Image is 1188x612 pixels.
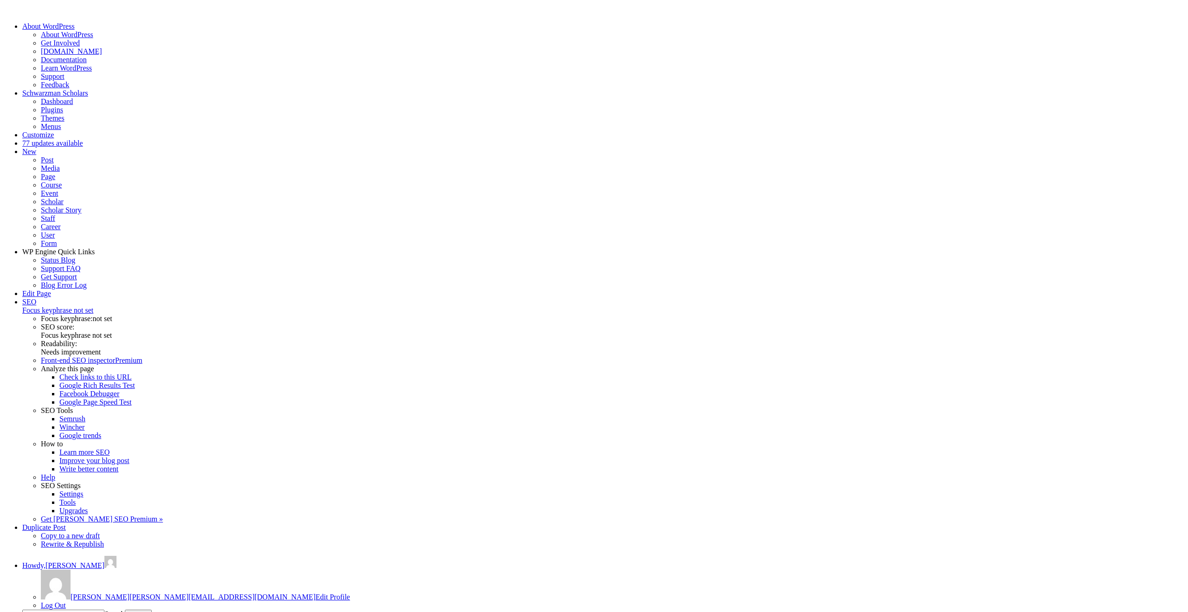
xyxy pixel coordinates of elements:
[41,97,73,105] a: Dashboard
[22,306,1184,315] div: Focus keyphrase not set
[115,356,142,364] span: Premium
[59,423,84,431] a: Wincher
[22,248,1184,256] div: WP Engine Quick Links
[41,532,100,540] a: Copy to a new draft
[59,465,118,473] a: Write better content
[41,365,1184,373] div: Analyze this page
[41,482,1184,490] div: SEO Settings
[41,214,55,222] a: Staff
[41,198,64,206] a: Scholar
[41,81,69,89] a: Feedback
[41,281,87,289] a: Blog Error Log
[41,440,1184,448] div: How to
[26,139,83,147] span: 7 updates available
[41,122,61,130] a: Menus
[41,356,142,364] a: Front-end SEO inspector
[22,139,26,147] span: 7
[41,206,82,214] a: Scholar Story
[316,593,350,601] span: Edit Profile
[41,223,61,231] a: Career
[22,570,1184,610] ul: Howdy, Simon Attfield
[59,373,132,381] a: Check links to this URL
[41,540,104,548] a: Rewrite & Republish
[59,448,110,456] a: Learn more SEO
[41,473,55,481] a: Help
[41,340,1184,356] div: Readability:
[41,348,101,356] span: Needs improvement
[22,131,54,139] a: Customize
[59,507,88,515] a: Upgrades
[59,490,84,498] a: Settings
[41,164,60,172] a: Media
[41,39,80,47] a: Get Involved
[22,523,66,531] span: Duplicate Post
[45,561,104,569] span: [PERSON_NAME]
[41,331,1184,340] div: Focus keyphrase not set
[22,89,88,97] a: Schwarzman Scholars
[59,432,101,439] a: Google trends
[129,593,316,601] span: [PERSON_NAME][EMAIL_ADDRESS][DOMAIN_NAME]
[41,64,92,72] a: Learn WordPress
[59,398,131,406] a: Google Page Speed Test
[41,406,1184,415] div: SEO Tools
[41,31,93,39] a: About WordPress
[41,256,75,264] a: Status Blog
[41,47,102,55] a: [DOMAIN_NAME]
[22,97,1184,114] ul: Schwarzman Scholars
[59,415,85,423] a: Semrush
[71,593,129,601] span: [PERSON_NAME]
[59,498,76,506] a: Tools
[22,298,36,306] span: SEO
[22,561,116,569] a: Howdy,
[22,306,93,314] span: Focus keyphrase not set
[41,323,1184,340] div: SEO score:
[41,231,55,239] a: User
[41,331,112,339] span: Focus keyphrase not set
[22,156,1184,248] ul: New
[41,114,65,122] a: Themes
[41,601,66,609] a: Log Out
[22,148,36,155] span: New
[22,114,1184,131] ul: Schwarzman Scholars
[22,31,1184,47] ul: About WordPress
[41,106,63,114] a: Plugins
[59,381,135,389] a: Google Rich Results Test
[59,390,119,398] a: Facebook Debugger
[41,173,55,180] a: Page
[22,47,1184,89] ul: About WordPress
[41,56,87,64] a: Documentation
[93,315,112,322] span: not set
[41,315,1184,323] div: Focus keyphrase:
[41,348,1184,356] div: Needs improvement
[41,181,62,189] a: Course
[41,189,58,197] a: Event
[22,290,51,297] a: Edit Page
[22,22,75,30] span: About WordPress
[41,515,163,523] a: Get [PERSON_NAME] SEO Premium »
[41,264,81,272] a: Support FAQ
[41,239,57,247] a: Form
[41,273,77,281] a: Get Support
[41,72,65,80] a: Support
[59,457,129,464] a: Improve your blog post
[41,156,54,164] a: Post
